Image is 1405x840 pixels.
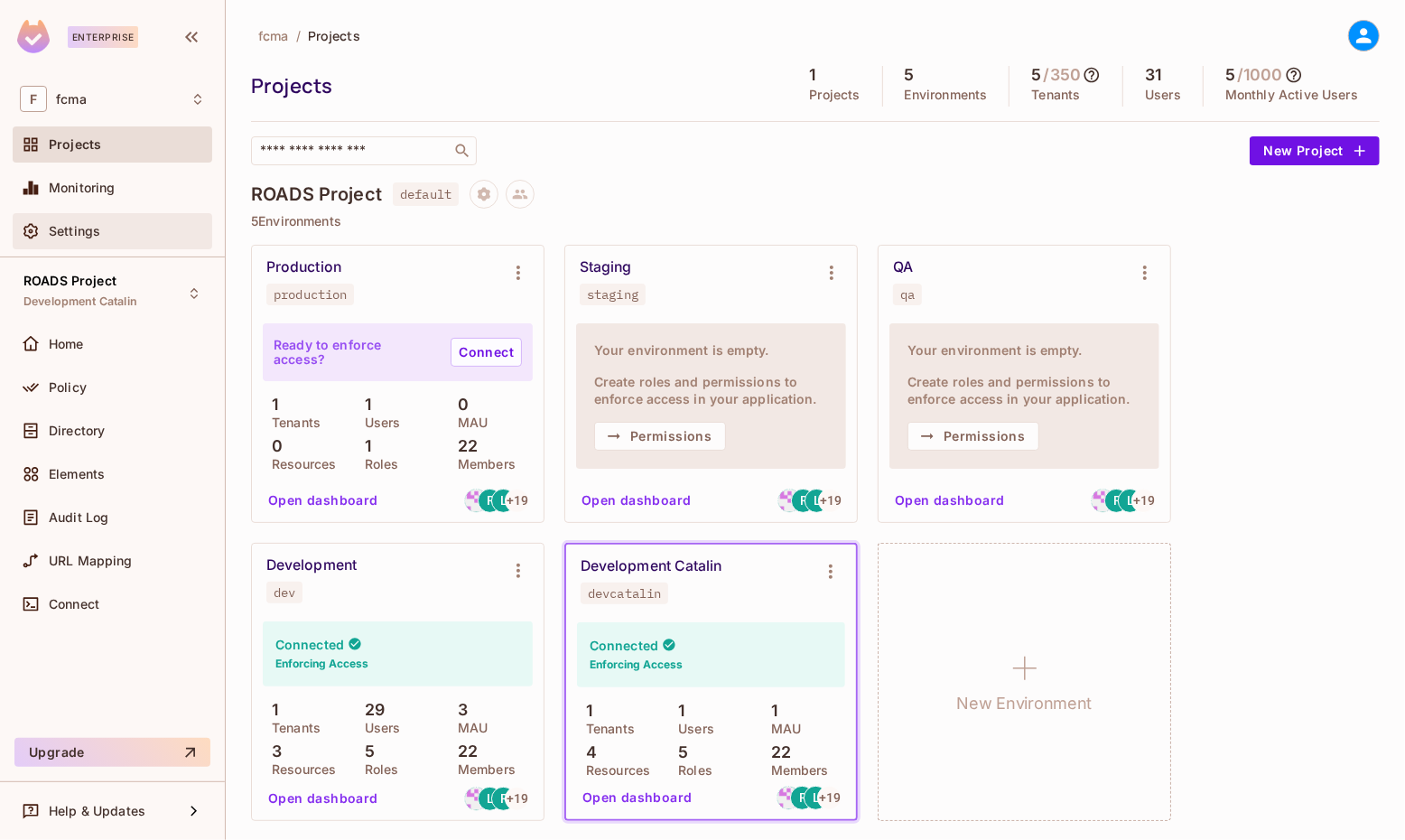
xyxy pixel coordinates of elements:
span: Projects [49,137,101,152]
button: Upgrade [14,738,210,767]
button: Open dashboard [261,784,386,813]
span: Policy [49,380,87,395]
button: Environment settings [500,255,536,291]
p: Projects [809,88,860,102]
p: Resources [577,763,650,778]
p: Resources [263,457,336,471]
p: Tenants [263,415,321,430]
span: R [799,791,807,804]
p: MAU [449,415,488,430]
button: Environment settings [813,554,849,590]
p: Ready to enforce access? [274,338,436,367]
h4: Connected [275,636,344,653]
p: Users [669,722,714,736]
p: Tenants [577,722,635,736]
p: Roles [669,763,712,778]
img: SReyMgAAAABJRU5ErkJggg== [17,20,50,53]
button: Environment settings [500,553,536,589]
span: Audit Log [49,510,108,525]
button: New Project [1250,136,1380,165]
h4: Your environment is empty. [594,341,828,359]
span: Settings [49,224,100,238]
span: L [813,791,820,804]
button: Environment settings [1127,255,1163,291]
p: Roles [356,762,399,777]
span: + 19 [507,792,528,805]
button: Open dashboard [888,486,1012,515]
div: staging [587,287,638,302]
button: Environment settings [814,255,850,291]
p: 29 [356,701,385,719]
span: Connect [49,597,99,611]
span: ROADS Project [23,274,116,288]
div: dev [274,585,295,600]
p: 1 [356,396,371,414]
p: 1 [263,396,278,414]
span: Projects [308,27,360,44]
span: Home [49,337,84,351]
p: 5 [669,743,688,761]
button: Open dashboard [575,783,700,812]
p: Resources [263,762,336,777]
h6: Enforcing Access [275,656,368,672]
p: 1 [762,702,777,720]
span: R [487,494,495,507]
button: Open dashboard [574,486,699,515]
p: 22 [449,742,478,761]
img: catalin.tomescu@e-farmcredit.com [778,490,801,512]
img: catalin.tomescu@e-farmcredit.com [465,490,488,512]
div: devcatalin [588,586,661,601]
p: MAU [449,721,488,735]
div: qa [900,287,915,302]
div: QA [893,258,913,276]
p: 22 [762,743,791,761]
h5: 5 [1225,66,1235,84]
div: Development [266,556,357,574]
h5: / 350 [1044,66,1082,84]
p: Users [356,415,401,430]
p: 5 Environments [251,214,1380,229]
h5: 31 [1145,66,1161,84]
p: 1 [263,701,278,719]
p: Roles [356,457,399,471]
p: 1 [669,702,684,720]
span: fcma [258,27,289,44]
span: Monitoring [49,181,116,195]
p: 0 [263,437,283,455]
p: 4 [577,743,597,761]
p: 0 [449,396,469,414]
button: Open dashboard [261,486,386,515]
p: 3 [449,701,468,719]
span: Directory [49,424,105,438]
span: + 19 [1133,494,1155,507]
p: Members [449,457,516,471]
button: Permissions [594,422,726,451]
span: L [814,494,821,507]
h4: Your environment is empty. [907,341,1141,359]
img: catalin.tomescu@e-farmcredit.com [1092,490,1114,512]
div: Development Catalin [581,557,722,575]
span: L [487,792,494,805]
span: L [1127,494,1134,507]
span: Help & Updates [49,804,145,818]
div: Staging [580,258,632,276]
p: Users [1145,88,1181,102]
p: 1 [577,702,592,720]
span: F [20,86,47,112]
h1: New Environment [957,690,1093,717]
a: Connect [451,338,522,367]
p: 22 [449,437,478,455]
p: Tenants [263,721,321,735]
h5: 5 [905,66,915,84]
img: catalin.tomescu@e-farmcredit.com [777,787,800,809]
h5: 5 [1031,66,1041,84]
p: Users [356,721,401,735]
span: + 19 [820,494,842,507]
p: 5 [356,742,375,761]
h5: / 1000 [1237,66,1283,84]
li: / [296,27,301,44]
button: Permissions [907,422,1039,451]
span: + 19 [507,494,528,507]
h4: Connected [590,637,658,654]
span: + 19 [819,791,841,804]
